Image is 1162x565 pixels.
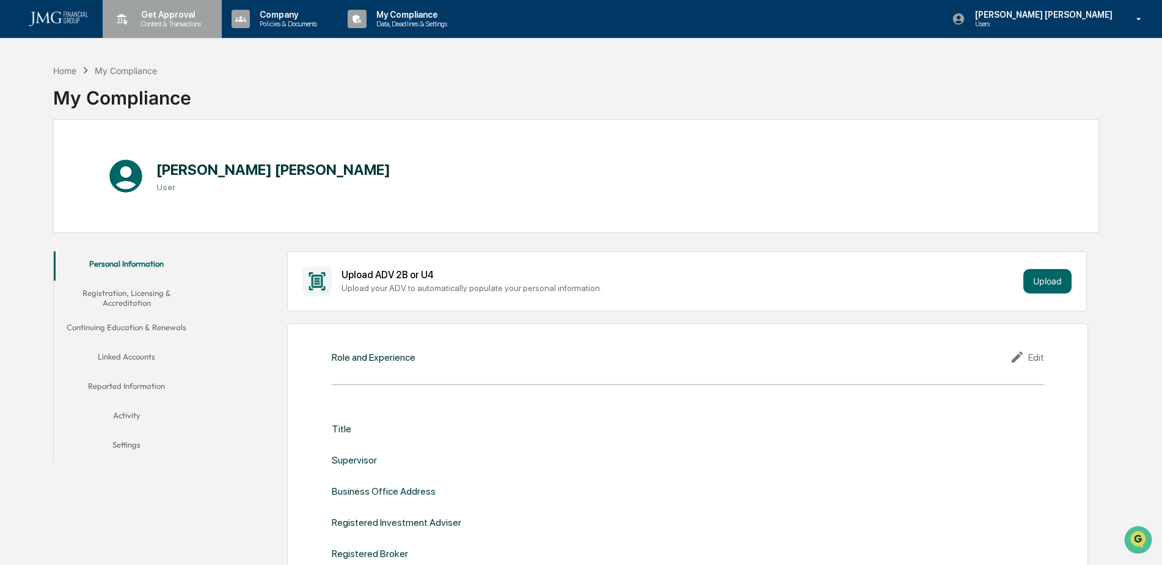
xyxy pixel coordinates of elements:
div: Role and Experience [332,352,415,363]
a: 🖐️Preclearance [7,149,84,171]
img: logo [29,12,88,26]
button: Upload [1023,269,1072,294]
span: Preclearance [24,154,79,166]
div: Edit [1010,350,1044,364]
h1: [PERSON_NAME] [PERSON_NAME] [156,161,390,179]
div: secondary tabs example [54,251,200,462]
div: Title [332,423,351,435]
span: Data Lookup [24,177,77,190]
div: My Compliance [95,65,157,76]
p: How can we help? [12,26,222,45]
button: Start new chat [208,97,222,112]
p: Data, Deadlines & Settings [367,20,453,28]
p: Content & Transactions [131,20,207,28]
p: Company [250,10,323,20]
div: Registered Broker [332,548,408,559]
div: We're available if you need us! [42,106,155,116]
div: 🔎 [12,179,22,188]
p: Policies & Documents [250,20,323,28]
p: Users [965,20,1085,28]
div: My Compliance [53,77,191,109]
button: Continuing Education & Renewals [54,315,200,344]
p: My Compliance [367,10,453,20]
div: Supervisor [332,454,377,466]
a: 🔎Data Lookup [7,172,82,194]
img: 1746055101610-c473b297-6a78-478c-a979-82029cc54cd1 [12,94,34,116]
a: 🗄️Attestations [84,149,156,171]
button: Reported Information [54,374,200,403]
div: Upload ADV 2B or U4 [342,269,1018,281]
a: Powered byPylon [86,207,148,216]
div: 🗄️ [89,155,98,165]
div: Business Office Address [332,486,436,497]
p: Get Approval [131,10,207,20]
button: Linked Accounts [54,344,200,374]
h3: User [156,182,390,192]
button: Settings [54,432,200,462]
button: Registration, Licensing & Accreditation [54,281,200,316]
div: Start new chat [42,94,200,106]
button: Personal Information [54,251,200,281]
button: Activity [54,403,200,432]
p: [PERSON_NAME] [PERSON_NAME] [965,10,1119,20]
div: 🖐️ [12,155,22,165]
div: Upload your ADV to automatically populate your personal information. [342,283,1018,293]
div: Home [53,65,76,76]
input: Clear [32,56,202,68]
iframe: Open customer support [1123,525,1156,558]
span: Pylon [122,207,148,216]
div: Registered Investment Adviser [332,517,461,528]
span: Attestations [101,154,152,166]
